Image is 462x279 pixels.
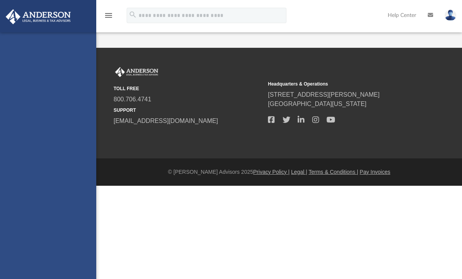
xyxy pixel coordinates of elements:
[104,11,113,20] i: menu
[291,169,307,175] a: Legal |
[114,96,151,103] a: 800.706.4741
[114,107,263,114] small: SUPPORT
[268,91,380,98] a: [STREET_ADDRESS][PERSON_NAME]
[114,67,160,77] img: Anderson Advisors Platinum Portal
[253,169,290,175] a: Privacy Policy |
[268,101,367,107] a: [GEOGRAPHIC_DATA][US_STATE]
[445,10,456,21] img: User Pic
[96,168,462,176] div: © [PERSON_NAME] Advisors 2025
[3,9,73,24] img: Anderson Advisors Platinum Portal
[104,15,113,20] a: menu
[114,118,218,124] a: [EMAIL_ADDRESS][DOMAIN_NAME]
[309,169,358,175] a: Terms & Conditions |
[268,81,417,87] small: Headquarters & Operations
[129,10,137,19] i: search
[114,85,263,92] small: TOLL FREE
[360,169,390,175] a: Pay Invoices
